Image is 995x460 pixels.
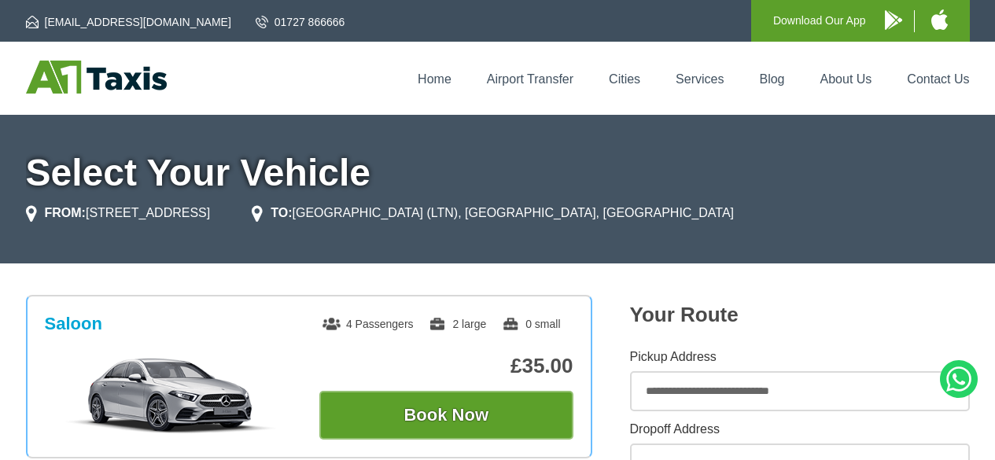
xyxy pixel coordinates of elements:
a: Cities [609,72,640,86]
h3: Saloon [45,314,102,334]
strong: FROM: [45,206,86,219]
p: £35.00 [319,354,573,378]
span: 4 Passengers [322,318,414,330]
h1: Select Your Vehicle [26,154,970,192]
a: Services [676,72,724,86]
a: 01727 866666 [256,14,345,30]
li: [GEOGRAPHIC_DATA] (LTN), [GEOGRAPHIC_DATA], [GEOGRAPHIC_DATA] [252,204,734,223]
a: Airport Transfer [487,72,573,86]
a: [EMAIL_ADDRESS][DOMAIN_NAME] [26,14,231,30]
img: A1 Taxis St Albans LTD [26,61,167,94]
a: Home [418,72,451,86]
a: Contact Us [907,72,969,86]
button: Book Now [319,391,573,440]
h2: Your Route [630,303,970,327]
img: A1 Taxis iPhone App [931,9,948,30]
strong: TO: [271,206,292,219]
a: About Us [820,72,872,86]
img: Saloon [53,356,289,435]
img: A1 Taxis Android App [885,10,902,30]
iframe: chat widget [779,425,987,460]
label: Dropoff Address [630,423,970,436]
a: Blog [759,72,784,86]
p: Download Our App [773,11,866,31]
span: 2 large [429,318,486,330]
li: [STREET_ADDRESS] [26,204,211,223]
label: Pickup Address [630,351,970,363]
span: 0 small [502,318,560,330]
